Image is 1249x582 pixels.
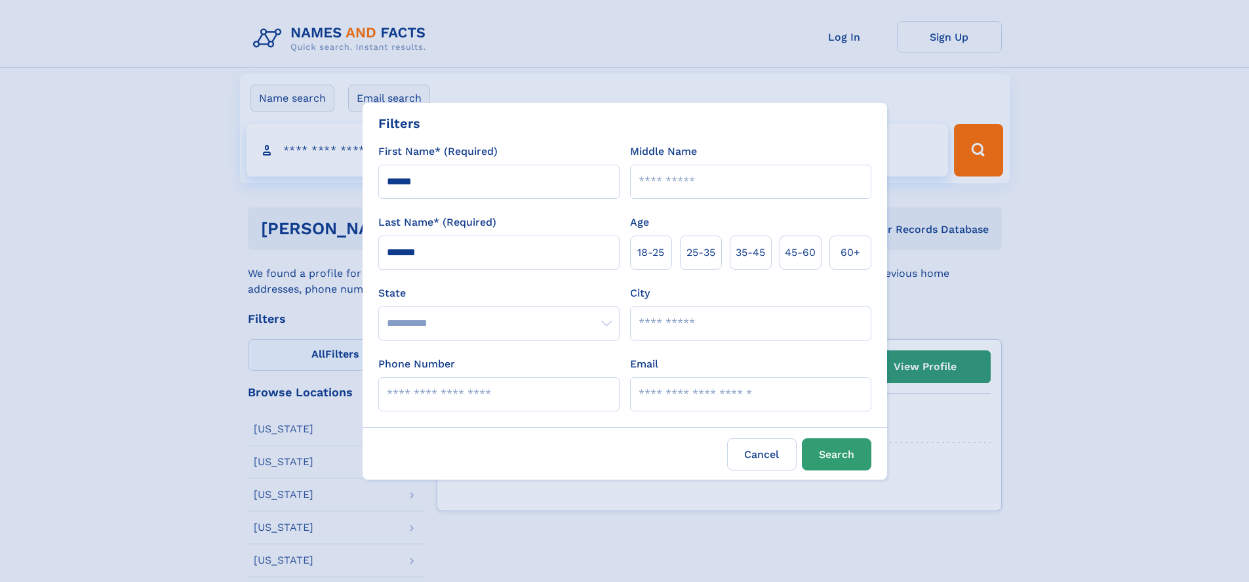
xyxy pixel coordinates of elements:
[630,215,649,230] label: Age
[785,245,816,260] span: 45‑60
[686,245,715,260] span: 25‑35
[841,245,860,260] span: 60+
[727,438,797,470] label: Cancel
[637,245,664,260] span: 18‑25
[802,438,871,470] button: Search
[378,144,498,159] label: First Name* (Required)
[630,356,658,372] label: Email
[630,285,650,301] label: City
[378,114,420,133] div: Filters
[630,144,697,159] label: Middle Name
[378,285,620,301] label: State
[378,356,455,372] label: Phone Number
[736,245,765,260] span: 35‑45
[378,215,496,230] label: Last Name* (Required)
